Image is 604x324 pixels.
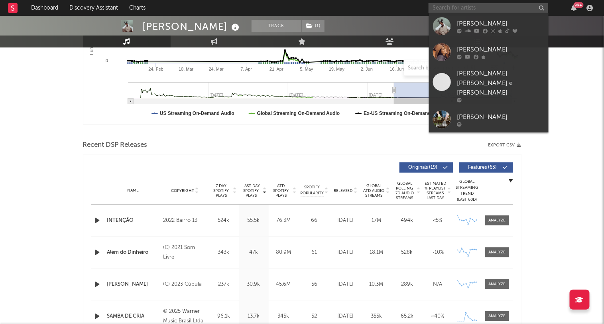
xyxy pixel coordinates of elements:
div: 345k [271,312,297,320]
div: 80.9M [271,249,297,257]
button: Export CSV [488,143,521,148]
a: SAMBA DE CRIA [107,312,159,320]
div: 96.1k [211,312,237,320]
div: Name [107,188,159,194]
div: 17M [363,217,390,225]
div: [PERSON_NAME] [143,20,242,33]
a: [PERSON_NAME] [429,39,549,65]
div: 76.3M [271,217,297,225]
div: [PERSON_NAME] [PERSON_NAME] e [PERSON_NAME] [457,69,545,98]
div: [DATE] [332,312,359,320]
div: 343k [211,249,237,257]
span: Estimated % Playlist Streams Last Day [425,181,447,200]
div: N/A [425,281,451,288]
span: Last Day Spotify Plays [241,184,262,198]
a: INTENÇÃO [107,217,159,225]
div: (C) 2023 Cúpula [163,280,207,289]
div: Global Streaming Trend (Last 60D) [455,179,479,203]
div: 61 [301,249,329,257]
div: 65.2k [394,312,421,320]
text: Ex-US Streaming On-Demand Audio [364,111,446,116]
text: 0 [105,58,108,63]
a: [PERSON_NAME] [PERSON_NAME] e [PERSON_NAME] [429,65,549,107]
span: Global ATD Audio Streams [363,184,385,198]
a: Além do Dinheiro [107,249,159,257]
text: Luminate Daily Streams [89,4,94,55]
input: Search for artists [429,3,548,13]
span: ATD Spotify Plays [271,184,292,198]
div: 528k [394,249,421,257]
span: 7 Day Spotify Plays [211,184,232,198]
button: (1) [302,20,325,32]
span: Originals ( 19 ) [405,165,441,170]
div: 494k [394,217,421,225]
button: 99+ [571,5,577,11]
div: [DATE] [332,217,359,225]
div: 13.7k [241,312,267,320]
div: (C) 2021 Som Livre [163,243,207,262]
div: [DATE] [332,249,359,257]
span: ( 1 ) [301,20,325,32]
div: 524k [211,217,237,225]
div: 45.6M [271,281,297,288]
div: 355k [363,312,390,320]
div: ~ 40 % [425,312,451,320]
div: 237k [211,281,237,288]
div: [DATE] [332,281,359,288]
div: 55.5k [241,217,267,225]
input: Search by song name or URL [404,65,488,71]
div: 52 [301,312,329,320]
span: Global Rolling 7D Audio Streams [394,181,416,200]
div: 99 + [574,2,584,8]
div: ~ 10 % [425,249,451,257]
div: 66 [301,217,329,225]
div: 47k [241,249,267,257]
button: Track [252,20,301,32]
div: 10.3M [363,281,390,288]
button: Features(63) [459,162,513,173]
div: [PERSON_NAME] [457,113,545,122]
span: Recent DSP Releases [83,140,148,150]
div: [PERSON_NAME] [457,19,545,29]
span: Features ( 63 ) [464,165,501,170]
a: [PERSON_NAME] [429,107,549,132]
text: US Streaming On-Demand Audio [160,111,234,116]
div: 30.9k [241,281,267,288]
button: Originals(19) [399,162,453,173]
div: 289k [394,281,421,288]
span: Spotify Popularity [300,184,324,196]
div: <5% [425,217,451,225]
div: 56 [301,281,329,288]
text: Global Streaming On-Demand Audio [257,111,340,116]
span: Copyright [171,188,194,193]
div: 2022 Bairro 13 [163,216,207,225]
a: [PERSON_NAME] [429,13,549,39]
a: [PERSON_NAME] [107,281,159,288]
div: 18.1M [363,249,390,257]
span: Released [334,188,353,193]
div: [PERSON_NAME] [457,45,545,55]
